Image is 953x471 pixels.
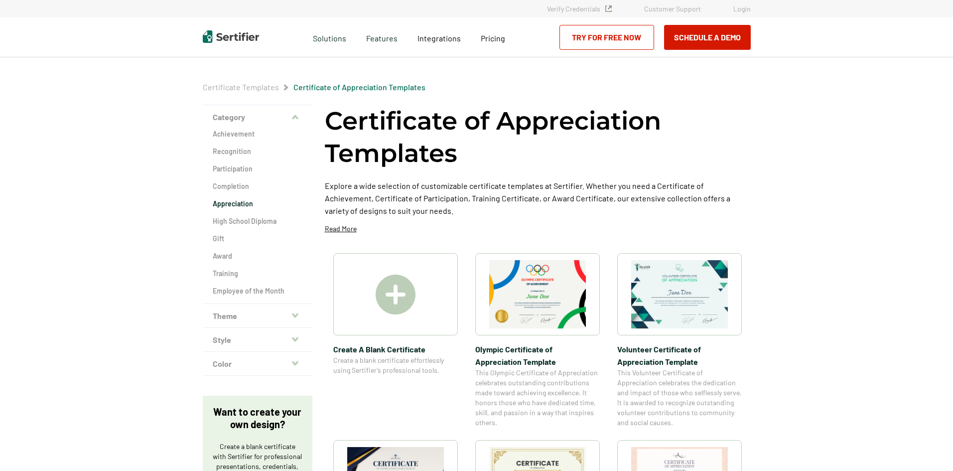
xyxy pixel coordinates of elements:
span: Olympic Certificate of Appreciation​ Template [475,343,600,368]
a: Olympic Certificate of Appreciation​ TemplateOlympic Certificate of Appreciation​ TemplateThis Ol... [475,253,600,428]
div: Category [203,129,312,304]
div: Breadcrumb [203,82,425,92]
p: Want to create your own design? [213,406,302,431]
span: Create A Blank Certificate [333,343,458,355]
a: Verify Credentials [547,4,612,13]
h1: Certificate of Appreciation Templates [325,105,751,169]
span: Volunteer Certificate of Appreciation Template [617,343,742,368]
a: Customer Support [644,4,701,13]
p: Explore a wide selection of customizable certificate templates at Sertifier. Whether you need a C... [325,179,751,217]
a: Achievement [213,129,302,139]
span: Pricing [481,33,505,43]
a: Certificate of Appreciation Templates [293,82,425,92]
span: Solutions [313,31,346,43]
span: Integrations [417,33,461,43]
a: Certificate Templates [203,82,279,92]
a: Completion [213,181,302,191]
img: Sertifier | Digital Credentialing Platform [203,30,259,43]
a: Volunteer Certificate of Appreciation TemplateVolunteer Certificate of Appreciation TemplateThis ... [617,253,742,428]
a: Training [213,269,302,279]
img: Volunteer Certificate of Appreciation Template [631,260,728,328]
a: Pricing [481,31,505,43]
button: Category [203,105,312,129]
span: Features [366,31,398,43]
button: Theme [203,304,312,328]
a: Login [733,4,751,13]
a: Try for Free Now [559,25,654,50]
img: Olympic Certificate of Appreciation​ Template [489,260,586,328]
span: This Volunteer Certificate of Appreciation celebrates the dedication and impact of those who self... [617,368,742,428]
span: Create a blank certificate effortlessly using Sertifier’s professional tools. [333,355,458,375]
p: Read More [325,224,357,234]
span: This Olympic Certificate of Appreciation celebrates outstanding contributions made toward achievi... [475,368,600,428]
a: Employee of the Month [213,286,302,296]
button: Color [203,352,312,376]
a: Award [213,251,302,261]
a: Integrations [417,31,461,43]
img: Verified [605,5,612,12]
a: Appreciation [213,199,302,209]
img: Create A Blank Certificate [376,275,415,314]
a: Gift [213,234,302,244]
a: Recognition [213,147,302,157]
button: Style [203,328,312,352]
a: Participation [213,164,302,174]
a: High School Diploma [213,216,302,226]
